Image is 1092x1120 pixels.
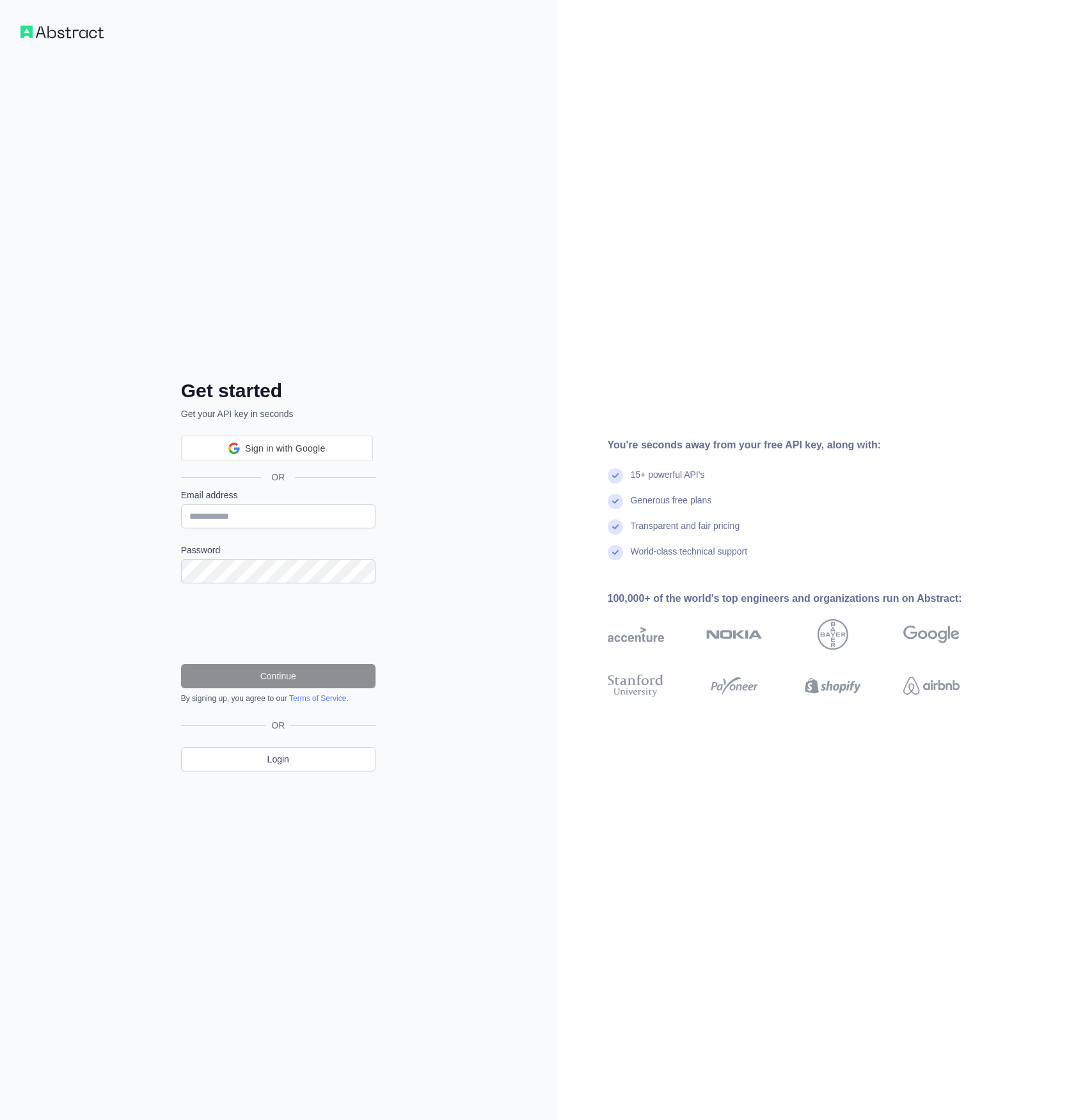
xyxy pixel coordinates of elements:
[181,544,376,556] label: Password
[289,694,346,703] a: Terms of Service
[266,719,290,732] span: OR
[181,693,376,704] div: By signing up, you agree to our .
[181,379,376,402] h2: Get started
[805,672,861,700] img: shopify
[181,747,376,771] a: Login
[631,468,705,494] div: 15+ powerful API's
[181,436,373,461] div: Sign in with Google
[608,494,623,509] img: check mark
[20,26,104,38] img: Workflow
[608,468,623,484] img: check mark
[608,545,623,560] img: check mark
[608,591,1001,606] div: 100,000+ of the world's top engineers and organizations run on Abstract:
[631,494,712,519] div: Generous free plans
[903,619,960,650] img: google
[181,407,376,420] p: Get your API key in seconds
[181,599,376,649] iframe: reCAPTCHA
[608,672,664,700] img: stanford university
[608,619,664,650] img: accenture
[631,519,740,545] div: Transparent and fair pricing
[245,442,325,455] span: Sign in with Google
[181,489,376,501] label: Email address
[818,619,848,650] img: bayer
[181,664,376,688] button: Continue
[261,471,295,484] span: OR
[706,672,763,700] img: payoneer
[608,519,623,535] img: check mark
[631,545,748,571] div: World-class technical support
[903,672,960,700] img: airbnb
[706,619,763,650] img: nokia
[608,438,1001,453] div: You're seconds away from your free API key, along with:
